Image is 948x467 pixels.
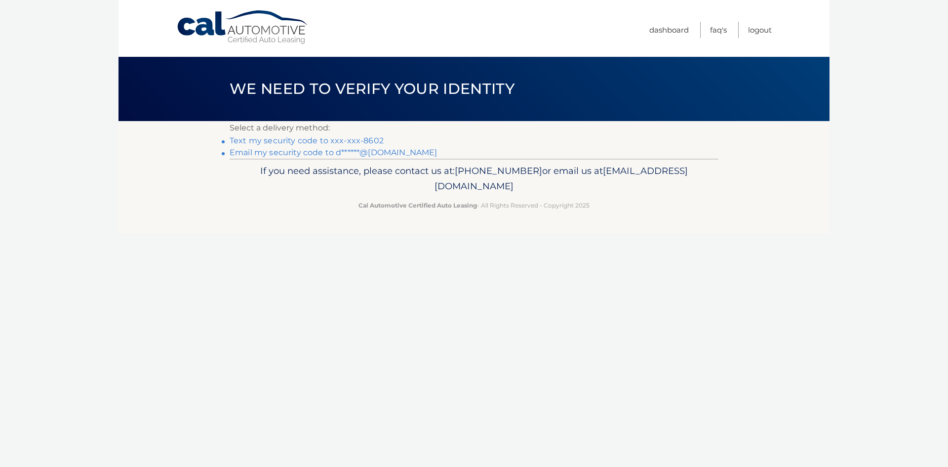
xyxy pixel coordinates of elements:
[649,22,689,38] a: Dashboard
[236,200,712,211] p: - All Rights Reserved - Copyright 2025
[230,148,437,157] a: Email my security code to d******@[DOMAIN_NAME]
[230,121,718,135] p: Select a delivery method:
[230,136,384,145] a: Text my security code to xxx-xxx-8602
[710,22,727,38] a: FAQ's
[236,163,712,195] p: If you need assistance, please contact us at: or email us at
[176,10,310,45] a: Cal Automotive
[455,165,542,176] span: [PHONE_NUMBER]
[748,22,772,38] a: Logout
[230,80,514,98] span: We need to verify your identity
[358,202,477,209] strong: Cal Automotive Certified Auto Leasing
